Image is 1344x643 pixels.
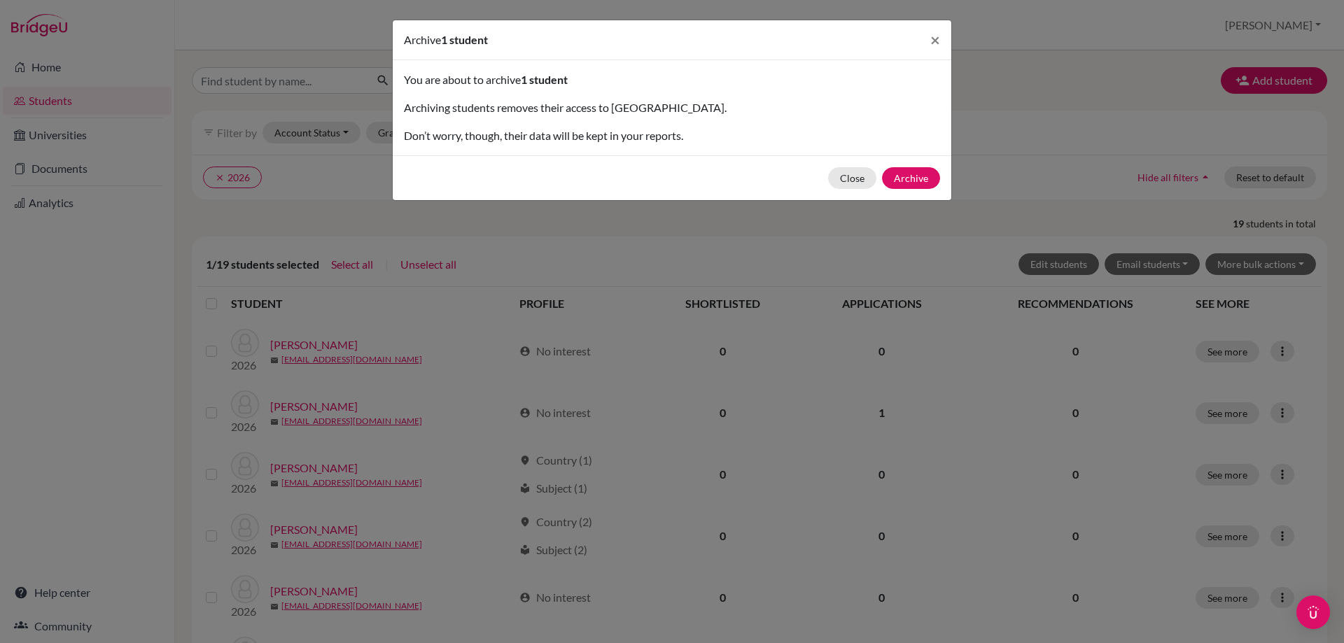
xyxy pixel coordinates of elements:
button: Close [919,20,951,59]
span: 1 student [521,73,568,86]
span: Archive [404,33,441,46]
p: Archiving students removes their access to [GEOGRAPHIC_DATA]. [404,99,940,116]
p: Don’t worry, though, their data will be kept in your reports. [404,127,940,144]
button: Archive [882,167,940,189]
span: 1 student [441,33,488,46]
span: × [930,29,940,50]
button: Close [828,167,876,189]
p: You are about to archive [404,71,940,88]
div: Open Intercom Messenger [1296,595,1330,629]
